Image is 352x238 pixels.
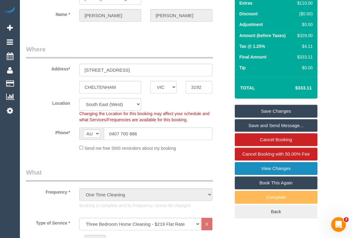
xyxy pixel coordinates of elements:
div: $329.00 [295,32,313,39]
a: View Changes [235,162,317,175]
input: Last Name* [150,9,212,22]
legend: Where [26,45,213,59]
label: Address* [21,64,75,72]
input: Phone* [104,127,212,140]
label: Type of Service * [21,218,75,226]
a: Cancel Booking [235,133,317,146]
legend: What [26,168,213,182]
span: Cancel Booking with 50.00% Fee [242,151,310,157]
iframe: Intercom live chat [331,217,346,232]
div: $0.00 [295,65,313,71]
a: Save and Send Message... [235,119,317,132]
strong: Total [240,85,255,90]
label: Tip [239,65,246,71]
input: First Name* [79,9,141,22]
span: 3 [344,217,349,222]
p: Booking is complete and its Frequency cannot be changed [79,202,212,209]
div: $333.11 [295,54,313,60]
span: Send me free SMS reminders about my booking [84,145,176,150]
label: Name * [21,9,75,17]
span: Changing the Location for this booking may affect your schedule and what Services/Frequencies are... [79,111,209,122]
input: Suburb* [79,81,141,93]
div: ($0.00) [295,11,313,17]
label: Adjustment [239,21,263,28]
input: Post Code* [186,81,212,93]
div: $0.00 [295,21,313,28]
h4: $333.11 [277,85,312,91]
a: Book This Again [235,176,317,189]
label: Final Amount [239,54,267,60]
label: Amount (before Taxes) [239,32,286,39]
label: Tax @ 1.25% [239,43,265,49]
label: Location [21,98,75,106]
label: Phone* [21,127,75,136]
a: Save Changes [235,105,317,118]
label: Discount [239,11,258,17]
img: Automaid Logo [4,6,16,15]
a: Back [235,205,317,218]
a: Cancel Booking with 50.00% Fee [235,148,317,161]
label: Frequency * [21,187,75,195]
div: $4.11 [295,43,313,49]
